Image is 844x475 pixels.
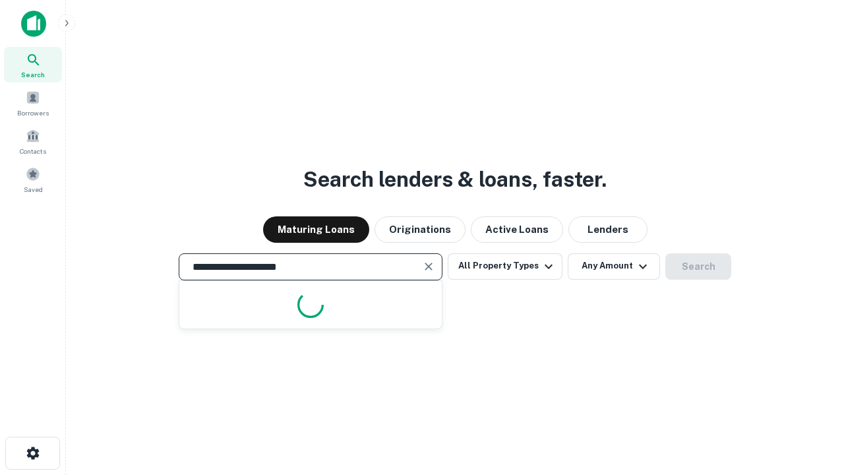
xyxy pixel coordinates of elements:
[448,253,562,280] button: All Property Types
[21,11,46,37] img: capitalize-icon.png
[263,216,369,243] button: Maturing Loans
[568,216,648,243] button: Lenders
[21,69,45,80] span: Search
[778,369,844,433] iframe: Chat Widget
[4,47,62,82] a: Search
[17,108,49,118] span: Borrowers
[20,146,46,156] span: Contacts
[471,216,563,243] button: Active Loans
[568,253,660,280] button: Any Amount
[419,257,438,276] button: Clear
[375,216,466,243] button: Originations
[4,85,62,121] a: Borrowers
[4,123,62,159] a: Contacts
[303,164,607,195] h3: Search lenders & loans, faster.
[24,184,43,195] span: Saved
[4,162,62,197] a: Saved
